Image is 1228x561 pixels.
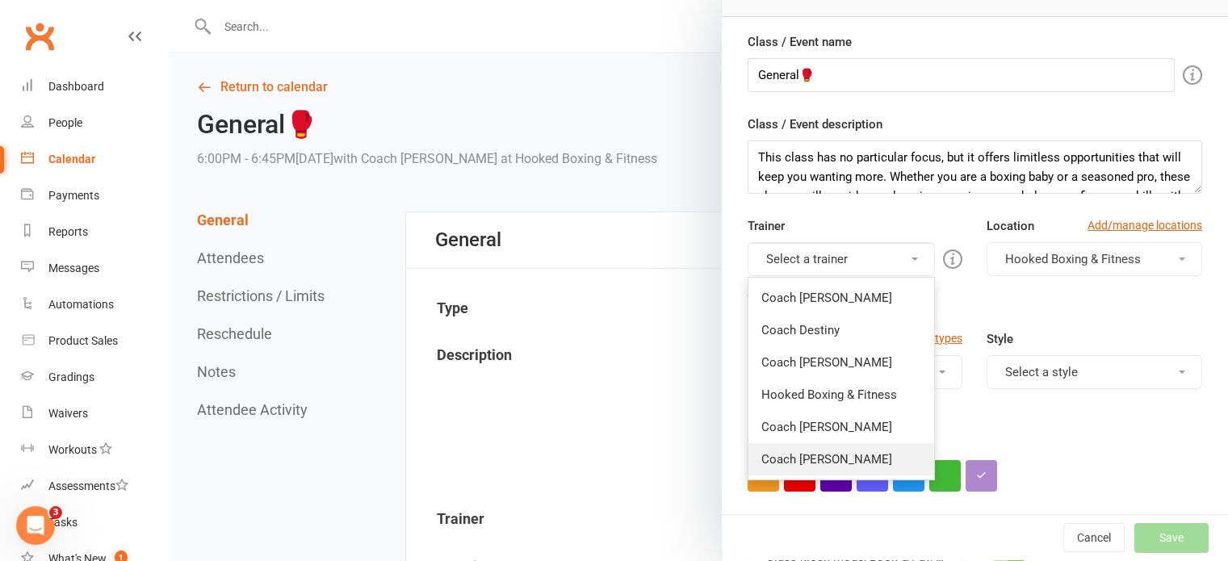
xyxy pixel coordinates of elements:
a: Clubworx [19,16,60,57]
a: Waivers [21,396,170,432]
span: 3 [49,506,62,519]
a: Coach [PERSON_NAME] [748,411,935,443]
div: Dashboard [48,80,104,93]
label: Class / Event name [748,32,852,52]
iframe: Intercom live chat [16,506,55,545]
div: People [48,116,82,129]
div: Tasks [48,516,78,529]
div: Gradings [48,371,94,383]
label: Location [987,216,1034,236]
a: People [21,105,170,141]
a: Add/manage locations [1088,216,1202,234]
a: Reports [21,214,170,250]
a: Calendar [21,141,170,178]
a: Product Sales [21,323,170,359]
a: Gradings [21,359,170,396]
input: Enter event name [748,58,1175,92]
a: Assessments [21,468,170,504]
div: Assessments [48,479,128,492]
div: Reports [48,225,88,238]
div: Product Sales [48,334,118,347]
a: Dashboard [21,69,170,105]
button: Hooked Boxing & Fitness [987,242,1202,276]
div: Calendar [48,153,95,165]
a: Messages [21,250,170,287]
div: Workouts [48,443,97,456]
button: Cancel [1063,524,1125,553]
a: Tasks [21,504,170,541]
button: Select a trainer [748,242,936,276]
a: Hooked Boxing & Fitness [748,379,935,411]
label: Trainer [748,216,785,236]
button: Select a style [987,355,1202,389]
a: Workouts [21,432,170,468]
div: Waivers [48,407,88,420]
a: Coach [PERSON_NAME] [748,346,935,379]
div: Messages [48,262,99,274]
div: Payments [48,189,99,202]
a: Coach [PERSON_NAME] [748,282,935,314]
div: Automations [48,298,114,311]
a: Coach Destiny [748,314,935,346]
div: Please select at least one trainer [748,276,963,307]
a: Coach [PERSON_NAME] [748,443,935,475]
label: Style [987,329,1013,349]
span: Hooked Boxing & Fitness [1005,252,1141,266]
a: Automations [21,287,170,323]
label: Class / Event description [748,115,882,134]
a: Payments [21,178,170,214]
